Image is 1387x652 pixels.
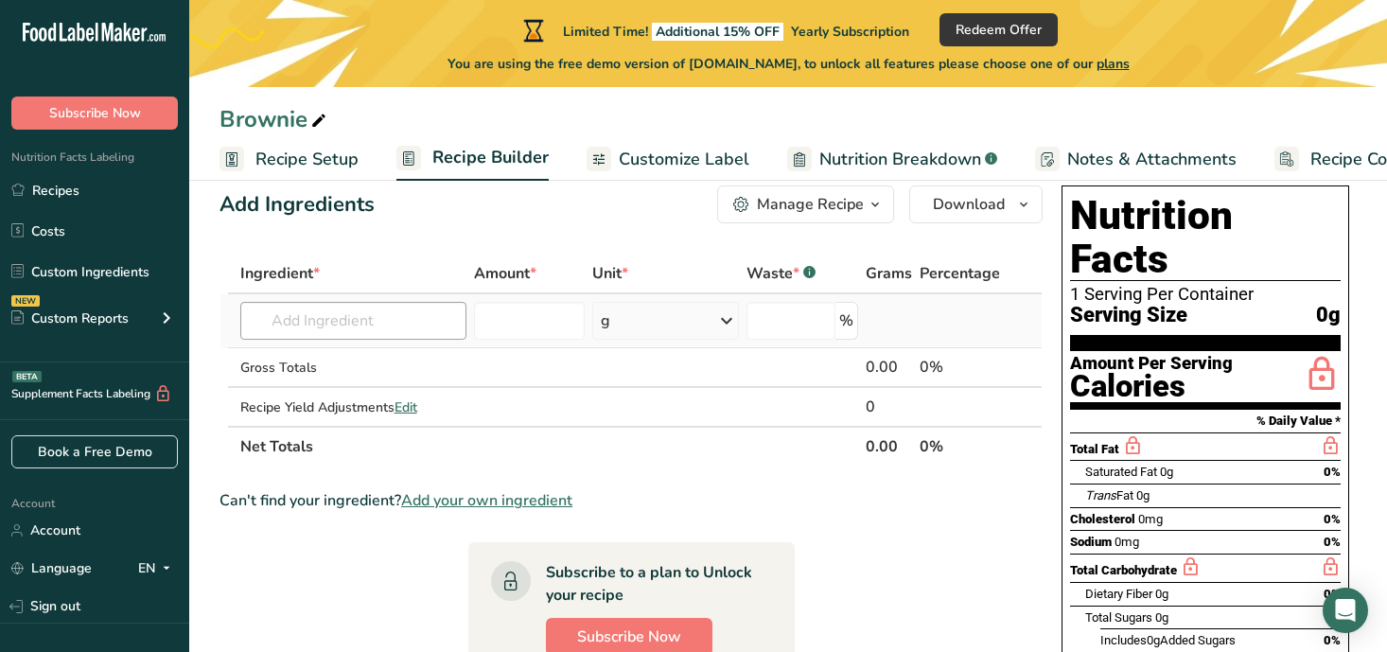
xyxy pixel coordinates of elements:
span: Subscribe Now [49,103,141,123]
button: Subscribe Now [11,97,178,130]
span: Saturated Fat [1085,465,1157,479]
span: Sodium [1070,535,1112,549]
div: EN [138,557,178,580]
button: Download [909,185,1043,223]
th: 0% [916,426,1004,466]
span: Total Fat [1070,442,1119,456]
button: Redeem Offer [939,13,1058,46]
div: Recipe Yield Adjustments [240,397,466,417]
button: Manage Recipe [717,185,894,223]
div: 0 [866,396,912,418]
span: Percentage [920,262,1000,285]
a: Nutrition Breakdown [787,138,997,181]
span: Includes Added Sugars [1100,633,1236,647]
div: Add Ingredients [219,189,375,220]
span: 0g [1136,488,1150,502]
div: g [601,309,610,332]
a: Customize Label [587,138,749,181]
span: Redeem Offer [956,20,1042,40]
span: 0g [1147,633,1160,647]
span: Notes & Attachments [1067,147,1237,172]
span: 0mg [1115,535,1139,549]
span: Unit [592,262,628,285]
span: Yearly Subscription [791,23,909,41]
div: Waste [746,262,816,285]
a: Recipe Builder [396,136,549,182]
a: Book a Free Demo [11,435,178,468]
span: Fat [1085,488,1133,502]
span: 0g [1160,465,1173,479]
span: Dietary Fiber [1085,587,1152,601]
h1: Nutrition Facts [1070,194,1341,281]
span: Ingredient [240,262,320,285]
input: Add Ingredient [240,302,466,340]
span: 0% [1324,465,1341,479]
span: 0% [1324,512,1341,526]
div: NEW [11,295,40,307]
span: plans [1097,55,1130,73]
div: 0% [920,356,1000,379]
div: Open Intercom Messenger [1323,588,1368,633]
th: 0.00 [862,426,916,466]
span: 0g [1316,304,1341,327]
span: Add your own ingredient [401,489,572,512]
span: 0mg [1138,512,1163,526]
a: Notes & Attachments [1035,138,1237,181]
span: Total Sugars [1085,610,1152,625]
a: Language [11,552,92,585]
span: Total Carbohydrate [1070,563,1177,577]
div: Brownie [219,102,330,136]
span: Grams [866,262,912,285]
div: Gross Totals [240,358,466,378]
div: Manage Recipe [757,193,864,216]
div: Custom Reports [11,308,129,328]
a: Recipe Setup [219,138,359,181]
span: 0g [1155,587,1168,601]
span: You are using the free demo version of [DOMAIN_NAME], to unlock all features please choose one of... [448,54,1130,74]
span: Nutrition Breakdown [819,147,981,172]
span: Edit [395,398,417,416]
span: Recipe Builder [432,145,549,170]
div: Subscribe to a plan to Unlock your recipe [546,561,757,607]
span: 0% [1324,587,1341,601]
div: Can't find your ingredient? [219,489,1043,512]
span: 0% [1324,633,1341,647]
div: 1 Serving Per Container [1070,285,1341,304]
span: Subscribe Now [577,626,681,648]
span: 0% [1324,535,1341,549]
div: Amount Per Serving [1070,355,1233,373]
span: Amount [474,262,536,285]
div: BETA [12,371,42,382]
span: Customize Label [619,147,749,172]
th: Net Totals [237,426,862,466]
span: Recipe Setup [255,147,359,172]
span: Cholesterol [1070,512,1135,526]
div: 0.00 [866,356,912,379]
div: Calories [1070,373,1233,400]
section: % Daily Value * [1070,410,1341,432]
div: Limited Time! [519,19,909,42]
span: 0g [1155,610,1168,625]
i: Trans [1085,488,1116,502]
span: Serving Size [1070,304,1187,327]
span: Additional 15% OFF [652,23,783,41]
span: Download [933,193,1005,216]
